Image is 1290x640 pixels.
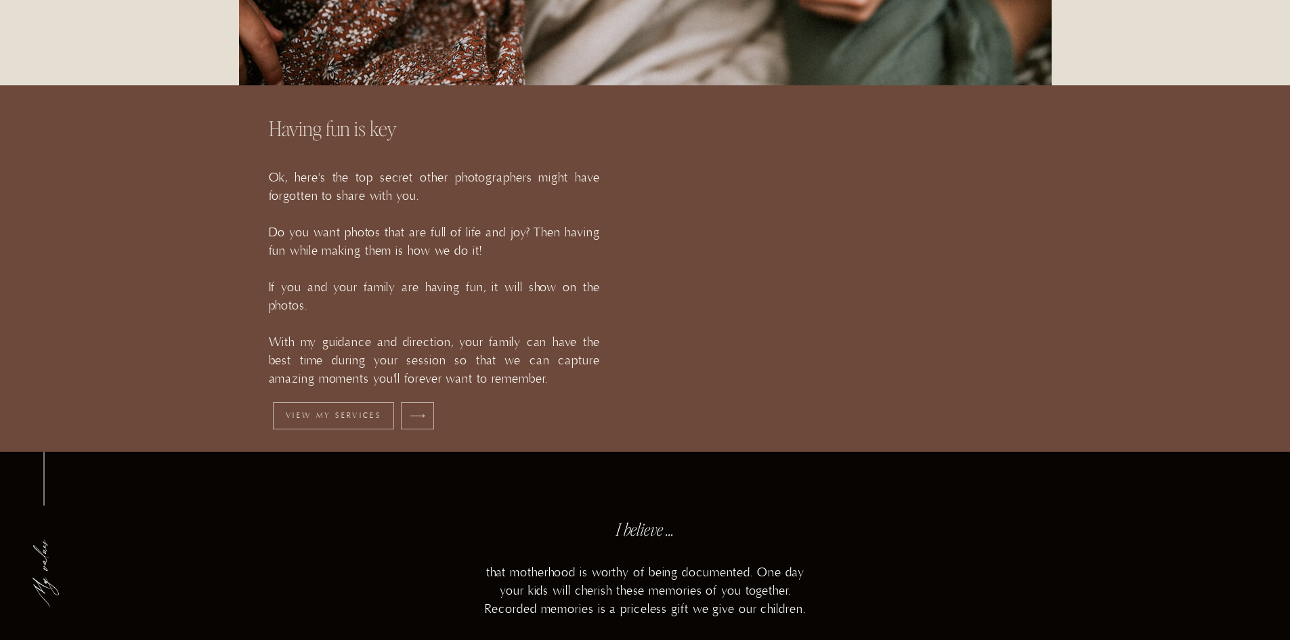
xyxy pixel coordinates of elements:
[269,169,600,385] p: Ok, here's the top secret other photographers might have forgotten to share with you. Do you want...
[278,411,389,421] a: View my services
[530,518,761,545] h3: I believe ...
[674,200,999,383] iframe: OuwFYQTpzAY
[269,116,600,152] h2: Having fun is key
[31,518,58,608] h2: My values
[480,563,811,589] p: that motherhood is worthy of being documented. One day your kids will cherish these memories of y...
